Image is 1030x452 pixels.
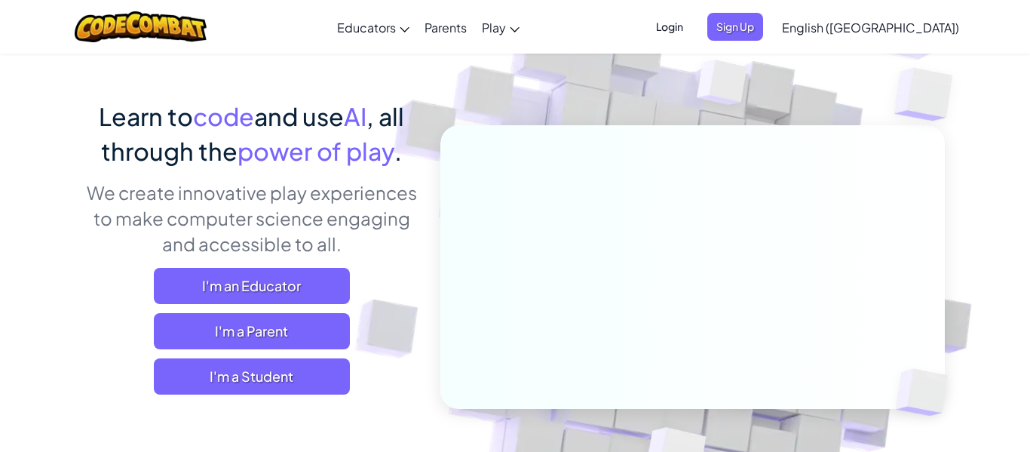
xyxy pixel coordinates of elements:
span: Educators [337,20,396,35]
button: Login [647,13,692,41]
img: Overlap cubes [871,337,984,447]
span: . [394,136,402,166]
a: Play [474,7,527,48]
p: We create innovative play experiences to make computer science engaging and accessible to all. [85,180,418,257]
span: AI [344,101,366,131]
img: Overlap cubes [864,31,995,158]
span: power of play [238,136,394,166]
span: and use [254,101,344,131]
img: CodeCombat logo [75,11,207,42]
a: English ([GEOGRAPHIC_DATA]) [774,7,967,48]
a: Parents [417,7,474,48]
button: I'm a Student [154,358,350,395]
img: Overlap cubes [669,30,777,143]
span: Learn to [99,101,193,131]
a: I'm a Parent [154,313,350,349]
span: English ([GEOGRAPHIC_DATA]) [782,20,959,35]
a: Educators [330,7,417,48]
span: Play [482,20,506,35]
button: Sign Up [707,13,763,41]
span: code [193,101,254,131]
a: I'm an Educator [154,268,350,304]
